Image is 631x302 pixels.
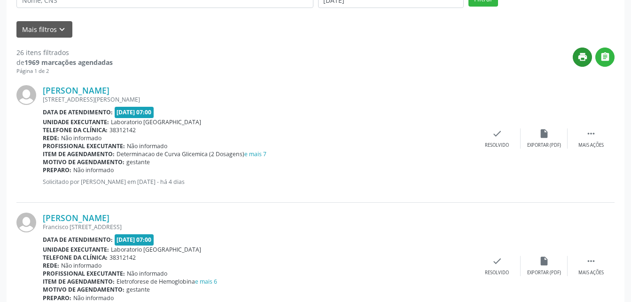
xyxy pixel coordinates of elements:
[117,278,217,286] span: Eletroforese de Hemoglobina
[115,234,154,245] span: [DATE] 07:00
[57,24,67,35] i: keyboard_arrow_down
[43,294,71,302] b: Preparo:
[43,85,109,95] a: [PERSON_NAME]
[492,256,502,266] i: check
[111,246,201,254] span: Laboratorio [GEOGRAPHIC_DATA]
[43,223,474,231] div: Francisco [STREET_ADDRESS]
[586,128,596,139] i: 
[43,118,109,126] b: Unidade executante:
[244,150,266,158] a: e mais 7
[115,107,154,118] span: [DATE] 07:00
[577,52,588,62] i: print
[24,58,113,67] strong: 1969 marcações agendadas
[492,128,502,139] i: check
[586,256,596,266] i: 
[573,48,592,67] button: print
[73,294,114,302] span: Não informado
[16,213,36,232] img: img
[43,108,113,116] b: Data de atendimento:
[43,142,125,150] b: Profissional executante:
[539,128,549,139] i: insert_drive_file
[126,158,150,166] span: gestante
[485,142,509,149] div: Resolvido
[43,150,115,158] b: Item de agendamento:
[600,52,610,62] i: 
[16,21,72,38] button: Mais filtroskeyboard_arrow_down
[61,262,101,270] span: Não informado
[61,134,101,142] span: Não informado
[43,236,113,244] b: Data de atendimento:
[43,246,109,254] b: Unidade executante:
[43,278,115,286] b: Item de agendamento:
[117,150,266,158] span: Determinacao de Curva Glicemica (2 Dosagens)
[126,286,150,294] span: gestante
[527,270,561,276] div: Exportar (PDF)
[109,254,136,262] span: 38312142
[578,270,604,276] div: Mais ações
[43,134,59,142] b: Rede:
[539,256,549,266] i: insert_drive_file
[127,142,167,150] span: Não informado
[16,48,113,57] div: 26 itens filtrados
[16,57,113,67] div: de
[43,95,474,103] div: [STREET_ADDRESS][PERSON_NAME]
[485,270,509,276] div: Resolvido
[578,142,604,149] div: Mais ações
[43,126,108,134] b: Telefone da clínica:
[43,213,109,223] a: [PERSON_NAME]
[16,67,113,75] div: Página 1 de 2
[109,126,136,134] span: 38312142
[527,142,561,149] div: Exportar (PDF)
[127,270,167,278] span: Não informado
[43,158,125,166] b: Motivo de agendamento:
[43,286,125,294] b: Motivo de agendamento:
[43,166,71,174] b: Preparo:
[43,262,59,270] b: Rede:
[43,270,125,278] b: Profissional executante:
[43,178,474,186] p: Solicitado por [PERSON_NAME] em [DATE] - há 4 dias
[195,278,217,286] a: e mais 6
[73,166,114,174] span: Não informado
[16,85,36,105] img: img
[43,254,108,262] b: Telefone da clínica:
[595,48,615,67] button: 
[111,118,201,126] span: Laboratorio [GEOGRAPHIC_DATA]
